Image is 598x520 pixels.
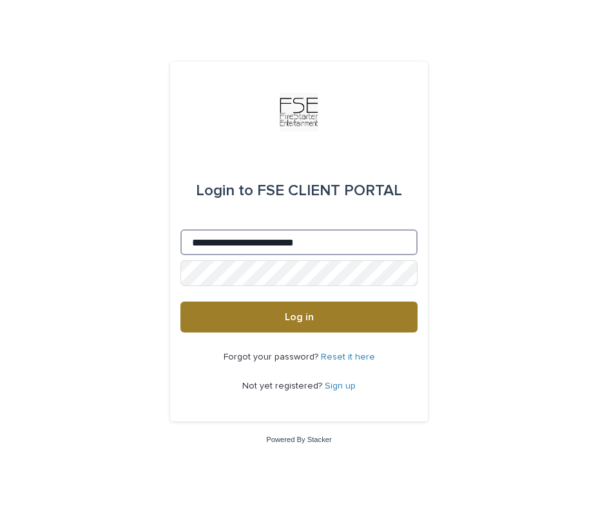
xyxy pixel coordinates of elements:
a: Reset it here [321,352,375,361]
div: FSE CLIENT PORTAL [196,173,402,209]
img: Km9EesSdRbS9ajqhBzyo [280,93,318,131]
span: Forgot your password? [224,352,321,361]
a: Sign up [325,381,356,390]
span: Log in [285,312,314,322]
button: Log in [180,302,418,332]
a: Powered By Stacker [266,436,331,443]
span: Not yet registered? [242,381,325,390]
span: Login to [196,183,253,198]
